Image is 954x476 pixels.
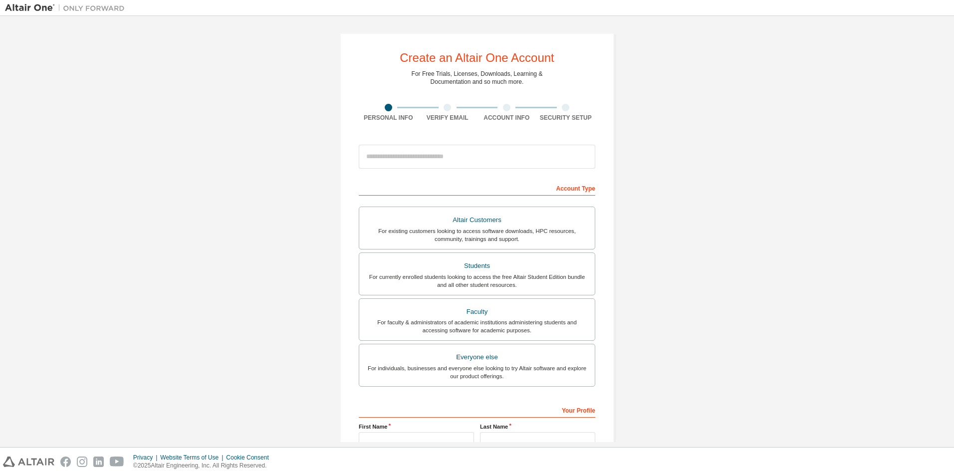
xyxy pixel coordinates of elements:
[365,227,589,243] div: For existing customers looking to access software downloads, HPC resources, community, trainings ...
[365,259,589,273] div: Students
[133,454,160,462] div: Privacy
[359,423,474,431] label: First Name
[3,457,54,467] img: altair_logo.svg
[365,318,589,334] div: For faculty & administrators of academic institutions administering students and accessing softwa...
[412,70,543,86] div: For Free Trials, Licenses, Downloads, Learning & Documentation and so much more.
[160,454,226,462] div: Website Terms of Use
[477,114,536,122] div: Account Info
[359,114,418,122] div: Personal Info
[418,114,477,122] div: Verify Email
[480,423,595,431] label: Last Name
[110,457,124,467] img: youtube.svg
[400,52,554,64] div: Create an Altair One Account
[536,114,596,122] div: Security Setup
[77,457,87,467] img: instagram.svg
[365,364,589,380] div: For individuals, businesses and everyone else looking to try Altair software and explore our prod...
[133,462,275,470] p: © 2025 Altair Engineering, Inc. All Rights Reserved.
[60,457,71,467] img: facebook.svg
[365,350,589,364] div: Everyone else
[93,457,104,467] img: linkedin.svg
[365,273,589,289] div: For currently enrolled students looking to access the free Altair Student Edition bundle and all ...
[365,213,589,227] div: Altair Customers
[5,3,130,13] img: Altair One
[365,305,589,319] div: Faculty
[359,402,595,418] div: Your Profile
[226,454,274,462] div: Cookie Consent
[359,180,595,196] div: Account Type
